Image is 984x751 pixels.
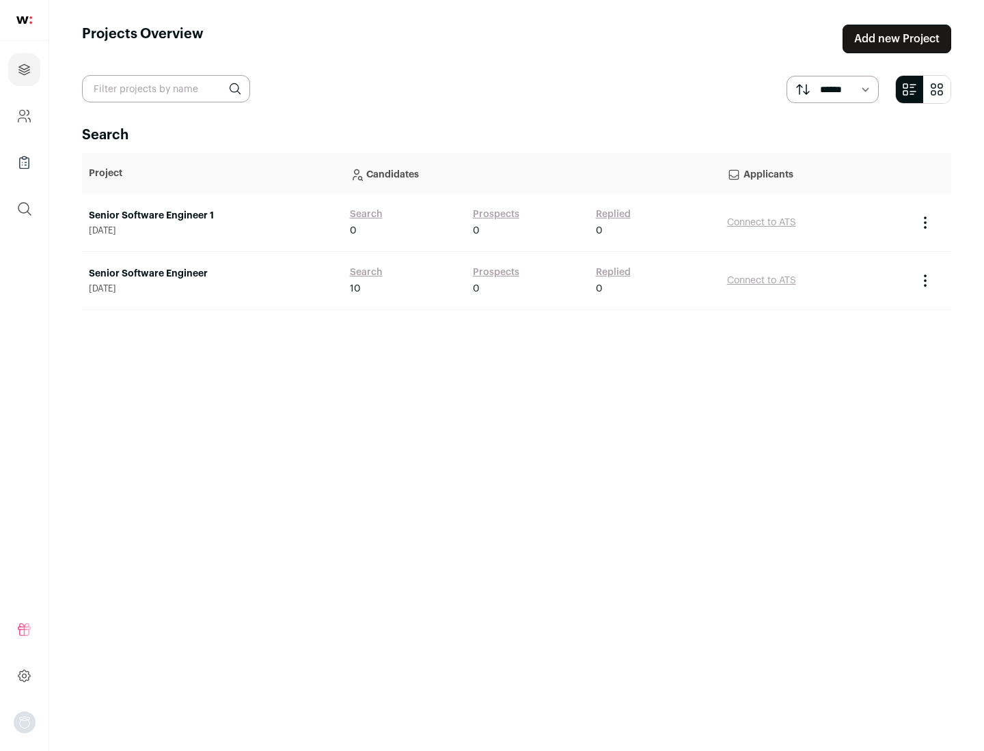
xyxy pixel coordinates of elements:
[473,224,480,238] span: 0
[8,53,40,86] a: Projects
[473,208,519,221] a: Prospects
[89,225,336,236] span: [DATE]
[350,208,383,221] a: Search
[8,146,40,179] a: Company Lists
[350,160,713,187] p: Candidates
[8,100,40,132] a: Company and ATS Settings
[843,25,951,53] a: Add new Project
[14,711,36,733] button: Open dropdown
[89,283,336,294] span: [DATE]
[350,266,383,279] a: Search
[82,75,250,102] input: Filter projects by name
[14,711,36,733] img: nopic.png
[596,282,603,296] span: 0
[82,25,204,53] h1: Projects Overview
[917,214,933,231] button: Project Actions
[89,209,336,223] a: Senior Software Engineer 1
[16,16,32,24] img: wellfound-shorthand-0d5821cbd27db2630d0214b213865d53afaa358527fdda9d0ea32b1df1b89c2c.svg
[917,272,933,289] button: Project Actions
[82,126,951,145] h2: Search
[89,167,336,180] p: Project
[473,282,480,296] span: 0
[473,266,519,279] a: Prospects
[89,267,336,281] a: Senior Software Engineer
[350,282,361,296] span: 10
[727,160,903,187] p: Applicants
[727,218,796,227] a: Connect to ATS
[596,224,603,238] span: 0
[727,276,796,285] a: Connect to ATS
[596,266,631,279] a: Replied
[350,224,357,238] span: 0
[596,208,631,221] a: Replied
